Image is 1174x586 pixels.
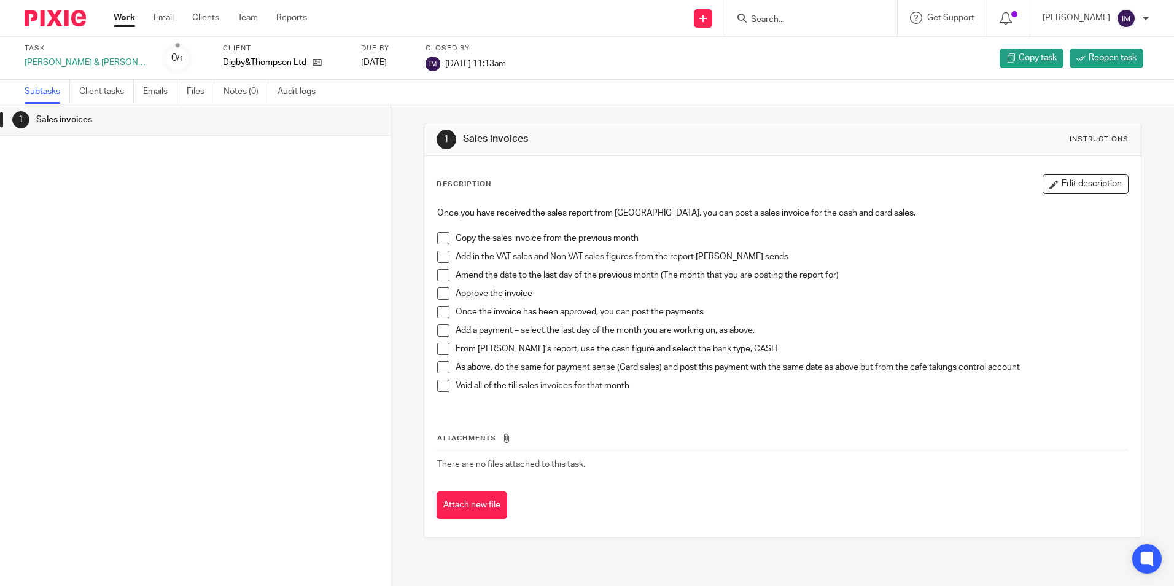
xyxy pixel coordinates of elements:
[1000,49,1063,68] a: Copy task
[223,57,306,69] p: Digby&Thompson Ltd
[456,269,1127,281] p: Amend the date to the last day of the previous month (The month that you are posting the report for)
[114,12,135,24] a: Work
[456,380,1127,392] p: Void all of the till sales invoices for that month
[437,179,491,189] p: Description
[36,111,265,129] h1: Sales invoices
[25,57,147,69] div: [PERSON_NAME] & [PERSON_NAME] - Sales Invoices
[192,12,219,24] a: Clients
[361,57,410,69] div: [DATE]
[456,287,1127,300] p: Approve the invoice
[238,12,258,24] a: Team
[25,80,70,104] a: Subtasks
[426,44,506,53] label: Closed by
[1089,52,1137,64] span: Reopen task
[1116,9,1136,28] img: svg%3E
[437,435,496,442] span: Attachments
[750,15,860,26] input: Search
[224,80,268,104] a: Notes (0)
[187,80,214,104] a: Files
[927,14,974,22] span: Get Support
[437,460,585,469] span: There are no files attached to this task.
[278,80,325,104] a: Audit logs
[223,44,346,53] label: Client
[437,207,1127,219] p: Once you have received the sales report from [GEOGRAPHIC_DATA], you can post a sales invoice for ...
[456,232,1127,244] p: Copy the sales invoice from the previous month
[456,324,1127,337] p: Add a payment – select the last day of the month you are working on, as above.
[456,306,1127,318] p: Once the invoice has been approved, you can post the payments
[437,491,507,519] button: Attach new file
[456,361,1127,373] p: As above, do the same for payment sense (Card sales) and post this payment with the same date as ...
[1043,12,1110,24] p: [PERSON_NAME]
[1070,49,1143,68] a: Reopen task
[154,12,174,24] a: Email
[25,44,147,53] label: Task
[456,251,1127,263] p: Add in the VAT sales and Non VAT sales figures from the report [PERSON_NAME] sends
[1070,135,1129,144] div: Instructions
[1043,174,1129,194] button: Edit description
[177,55,184,62] small: /1
[426,57,440,71] img: svg%3E
[361,44,410,53] label: Due by
[25,10,86,26] img: Pixie
[171,51,184,65] div: 0
[437,130,456,149] div: 1
[12,111,29,128] div: 1
[143,80,177,104] a: Emails
[1019,52,1057,64] span: Copy task
[276,12,307,24] a: Reports
[456,343,1127,355] p: From [PERSON_NAME]’s report, use the cash figure and select the bank type, CASH
[79,80,134,104] a: Client tasks
[445,59,506,68] span: [DATE] 11:13am
[463,133,809,146] h1: Sales invoices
